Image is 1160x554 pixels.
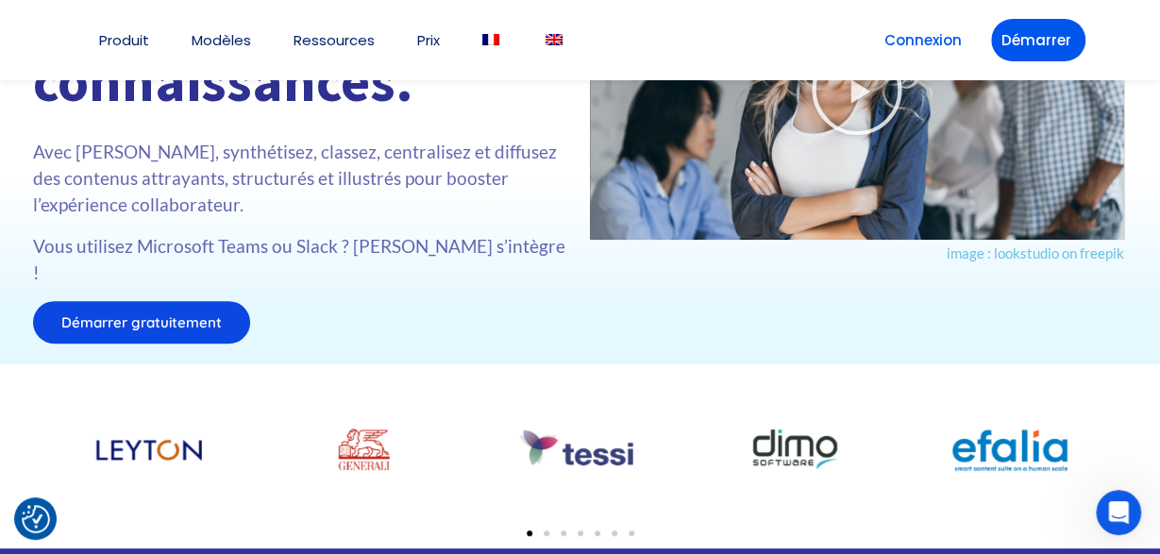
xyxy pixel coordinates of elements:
[595,530,600,536] span: Go to slide 5
[612,530,617,536] span: Go to slide 6
[874,19,972,61] a: Connexion
[546,34,563,45] img: Anglais
[629,530,634,536] span: Go to slide 7
[578,530,583,536] span: Go to slide 4
[482,34,499,45] img: Français
[527,530,532,536] span: Go to slide 1
[33,233,571,286] p: Vous utilisez Microsoft Teams ou Slack ? [PERSON_NAME] s’intègre !
[22,505,50,533] img: Revisit consent button
[22,505,50,533] button: Consent Preferences
[99,33,149,47] a: Produit
[33,139,571,218] p: Avec [PERSON_NAME], synthétisez, classez, centralisez et diffusez des contenus attrayants, struct...
[294,33,375,47] a: Ressources
[991,19,1085,61] a: Démarrer
[1096,490,1141,535] iframe: Intercom live chat
[561,530,566,536] span: Go to slide 3
[192,33,251,47] a: Modèles
[417,33,440,47] a: Prix
[947,244,1124,261] a: image : lookstudio on freepik
[33,301,250,344] a: Démarrer gratuitement
[544,530,549,536] span: Go to slide 2
[61,315,222,329] span: Démarrer gratuitement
